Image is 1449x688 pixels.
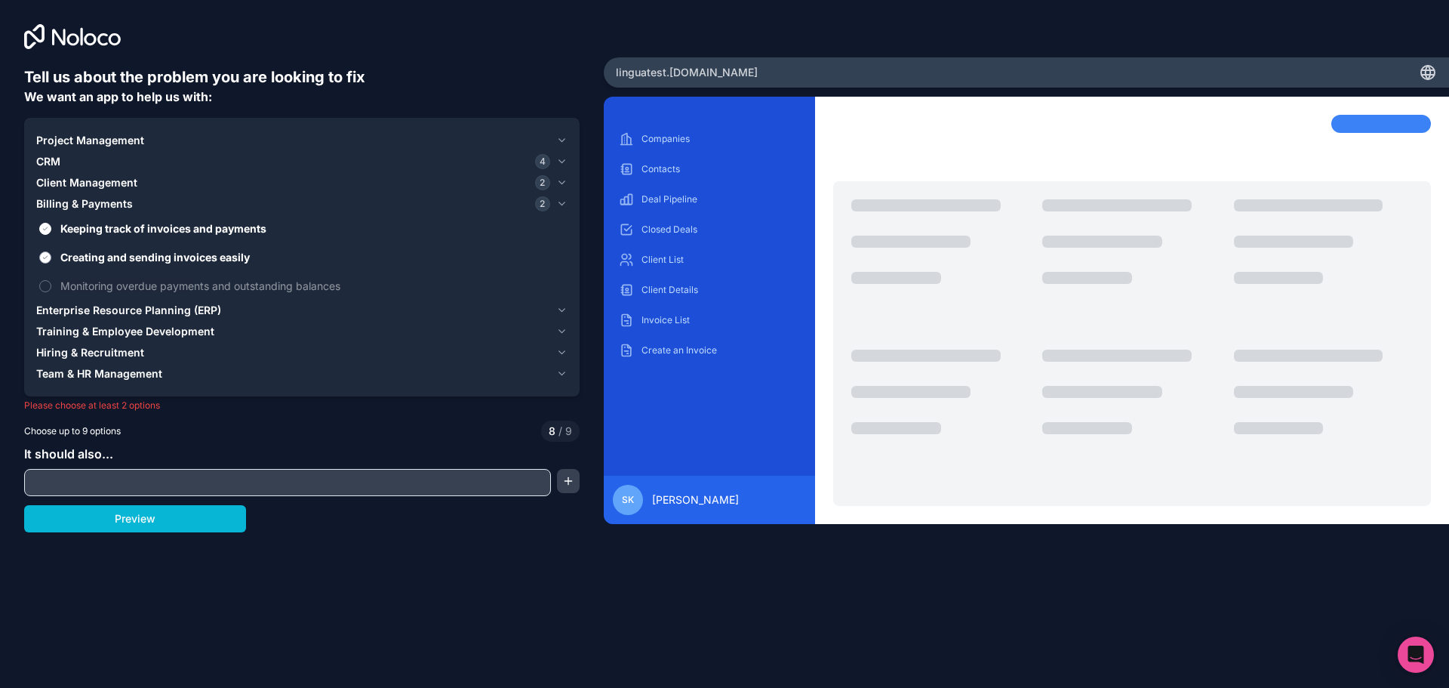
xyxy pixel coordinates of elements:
span: Project Management [36,133,144,148]
span: [PERSON_NAME] [652,492,739,508]
span: It should also... [24,446,113,461]
span: 8 [549,424,555,439]
div: Billing & Payments2 [36,214,568,300]
p: Please choose at least 2 options [24,400,580,412]
p: Invoice List [641,314,800,326]
span: We want an app to help us with: [24,89,212,104]
p: Contacts [641,163,800,175]
span: Monitoring overdue payments and outstanding balances [60,278,565,294]
span: 2 [535,175,550,190]
button: Billing & Payments2 [36,193,568,214]
button: Hiring & Recruitment [36,342,568,363]
span: Hiring & Recruitment [36,345,144,360]
div: Open Intercom Messenger [1398,637,1434,673]
button: Training & Employee Development [36,321,568,342]
span: Billing & Payments [36,196,133,211]
span: Enterprise Resource Planning (ERP) [36,303,221,318]
span: 9 [555,424,572,439]
span: Client Management [36,175,137,190]
button: CRM4 [36,151,568,172]
button: Creating and sending invoices easily [39,251,51,264]
h6: Tell us about the problem you are looking to fix [24,66,580,88]
p: Client List [641,254,800,266]
span: Keeping track of invoices and payments [60,221,565,236]
button: Team & HR Management [36,363,568,384]
span: linguatest .[DOMAIN_NAME] [616,65,758,80]
p: Create an Invoice [641,344,800,356]
button: Client Management2 [36,172,568,193]
p: Deal Pipeline [641,193,800,205]
button: Keeping track of invoices and payments [39,223,51,235]
button: Enterprise Resource Planning (ERP) [36,300,568,321]
button: Project Management [36,130,568,151]
span: Creating and sending invoices easily [60,249,565,265]
div: scrollable content [616,127,803,464]
span: Training & Employee Development [36,324,214,339]
span: / [558,424,562,437]
span: 4 [535,154,550,169]
span: CRM [36,154,60,169]
span: Team & HR Management [36,366,162,381]
p: Client Details [641,284,800,296]
p: Closed Deals [641,224,800,236]
button: Preview [24,505,246,532]
p: Companies [641,133,800,145]
span: Choose up to 9 options [24,424,121,438]
button: Monitoring overdue payments and outstanding balances [39,280,51,292]
span: 2 [535,196,550,211]
span: SK [622,494,634,506]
